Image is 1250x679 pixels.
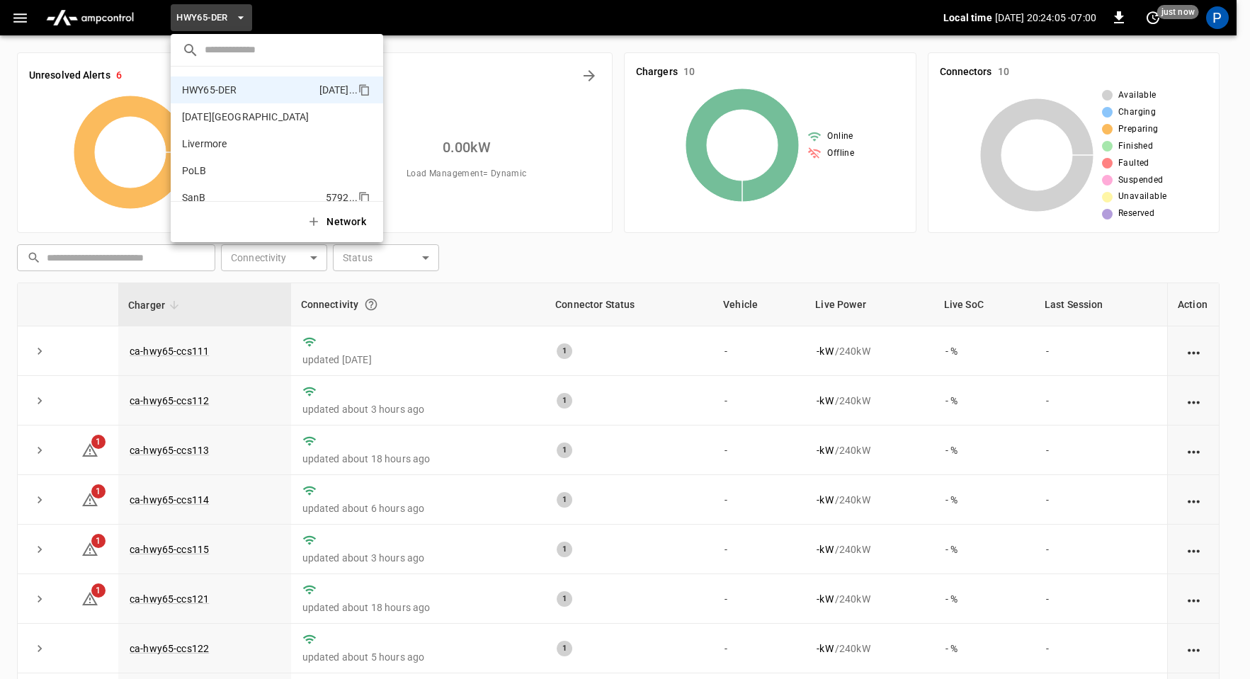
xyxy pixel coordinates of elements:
[357,189,373,206] div: copy
[357,81,373,98] div: copy
[182,137,322,151] p: Livermore
[182,110,322,124] p: [DATE][GEOGRAPHIC_DATA]
[182,164,320,178] p: PoLB
[182,83,314,97] p: HWY65-DER
[298,207,377,236] button: Network
[182,190,320,205] p: SanB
